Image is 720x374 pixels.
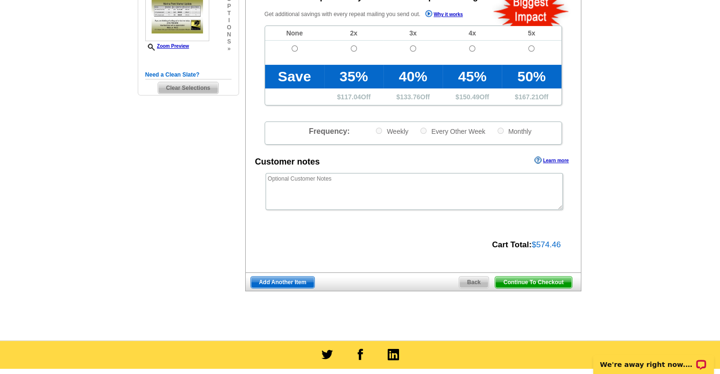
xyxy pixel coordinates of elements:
[459,276,489,288] a: Back
[443,26,502,41] td: 4x
[324,65,383,88] td: 35%
[459,277,489,288] span: Back
[324,26,383,41] td: 2x
[227,45,231,52] span: »
[227,17,231,24] span: i
[532,240,560,249] span: $574.46
[227,38,231,45] span: s
[383,88,443,105] td: $ Off
[145,43,189,49] a: Zoom Preview
[425,10,463,20] a: Why it works
[227,24,231,31] span: o
[502,26,561,41] td: 5x
[534,157,569,164] a: Learn more
[518,93,539,101] span: 167.21
[383,26,443,41] td: 3x
[383,65,443,88] td: 40%
[376,128,382,134] input: Weekly
[324,88,383,105] td: $ Off
[495,277,571,288] span: Continue To Checkout
[265,26,324,41] td: None
[443,88,502,105] td: $ Off
[587,344,720,374] iframe: LiveChat chat widget
[420,128,427,134] input: Every Other Week
[400,93,420,101] span: 133.76
[375,127,409,136] label: Weekly
[459,93,480,101] span: 150.49
[341,93,361,101] span: 117.04
[250,276,315,288] a: Add Another Item
[227,10,231,17] span: t
[498,128,504,134] input: Monthly
[497,127,532,136] label: Monthly
[309,127,349,135] span: Frequency:
[419,127,485,136] label: Every Other Week
[227,31,231,38] span: n
[502,65,561,88] td: 50%
[145,70,231,79] h5: Need a Clean Slate?
[265,65,324,88] td: Save
[158,82,218,94] span: Clear Selections
[265,9,483,20] p: Get additional savings with every repeat mailing you send out.
[227,3,231,10] span: p
[492,240,532,249] strong: Cart Total:
[502,88,561,105] td: $ Off
[255,156,320,168] div: Customer notes
[443,65,502,88] td: 45%
[251,277,314,288] span: Add Another Item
